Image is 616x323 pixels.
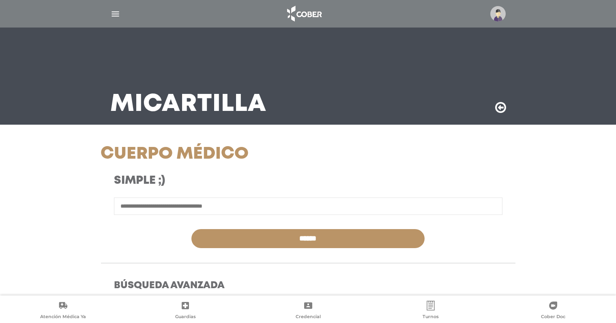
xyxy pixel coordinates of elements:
[541,314,565,321] span: Cober Doc
[490,6,506,21] img: profile-placeholder.svg
[114,280,502,292] h4: Búsqueda Avanzada
[296,314,321,321] span: Credencial
[247,301,369,321] a: Credencial
[175,314,196,321] span: Guardias
[110,9,120,19] img: Cober_menu-lines-white.svg
[2,301,124,321] a: Atención Médica Ya
[110,94,266,115] h3: Mi Cartilla
[492,301,614,321] a: Cober Doc
[369,301,492,321] a: Turnos
[114,174,360,188] h3: Simple ;)
[283,4,325,23] img: logo_cober_home-white.png
[101,144,373,164] h1: Cuerpo Médico
[40,314,86,321] span: Atención Médica Ya
[423,314,439,321] span: Turnos
[124,301,247,321] a: Guardias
